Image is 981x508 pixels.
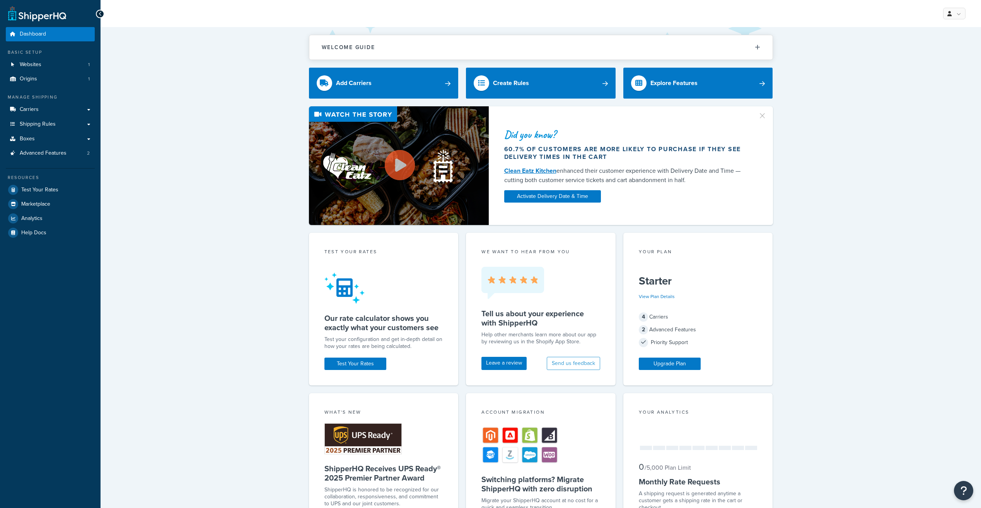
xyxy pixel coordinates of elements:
[20,150,67,157] span: Advanced Features
[493,78,529,89] div: Create Rules
[20,61,41,68] span: Websites
[504,166,749,185] div: enhanced their customer experience with Delivery Date and Time — cutting both customer service ti...
[324,358,386,370] a: Test Your Rates
[6,183,95,197] a: Test Your Rates
[20,76,37,82] span: Origins
[6,146,95,160] a: Advanced Features2
[324,336,443,350] div: Test your configuration and get in-depth detail on how your rates are being calculated.
[20,136,35,142] span: Boxes
[20,106,39,113] span: Carriers
[6,211,95,225] a: Analytics
[547,357,600,370] button: Send us feedback
[21,215,43,222] span: Analytics
[645,463,691,472] small: / 5,000 Plan Limit
[504,129,749,140] div: Did you know?
[322,44,375,50] h2: Welcome Guide
[639,248,758,257] div: Your Plan
[639,312,758,322] div: Carriers
[20,121,56,128] span: Shipping Rules
[481,309,600,327] h5: Tell us about your experience with ShipperHQ
[481,331,600,345] p: Help other merchants learn more about our app by reviewing us in the Shopify App Store.
[309,106,489,225] img: Video thumbnail
[6,132,95,146] a: Boxes
[6,197,95,211] a: Marketplace
[324,464,443,482] h5: ShipperHQ Receives UPS Ready® 2025 Premier Partner Award
[20,31,46,38] span: Dashboard
[650,78,698,89] div: Explore Features
[6,117,95,131] a: Shipping Rules
[6,27,95,41] a: Dashboard
[6,226,95,240] a: Help Docs
[639,337,758,348] div: Priority Support
[88,76,90,82] span: 1
[639,477,758,486] h5: Monthly Rate Requests
[324,248,443,257] div: Test your rates
[309,68,459,99] a: Add Carriers
[6,94,95,101] div: Manage Shipping
[6,72,95,86] li: Origins
[623,68,773,99] a: Explore Features
[21,201,50,208] span: Marketplace
[6,146,95,160] li: Advanced Features
[481,409,600,418] div: Account Migration
[639,312,648,322] span: 4
[639,275,758,287] h5: Starter
[504,145,749,161] div: 60.7% of customers are more likely to purchase if they see delivery times in the cart
[324,486,443,507] p: ShipperHQ is honored to be recognized for our collaboration, responsiveness, and commitment to UP...
[21,187,58,193] span: Test Your Rates
[88,61,90,68] span: 1
[481,475,600,493] h5: Switching platforms? Migrate ShipperHQ with zero disruption
[639,460,644,473] span: 0
[336,78,372,89] div: Add Carriers
[639,358,701,370] a: Upgrade Plan
[481,248,600,255] p: we want to hear from you
[639,325,648,334] span: 2
[954,481,973,500] button: Open Resource Center
[6,174,95,181] div: Resources
[481,357,527,370] a: Leave a review
[504,166,556,175] a: Clean Eatz Kitchen
[21,230,46,236] span: Help Docs
[466,68,616,99] a: Create Rules
[639,293,675,300] a: View Plan Details
[639,324,758,335] div: Advanced Features
[6,58,95,72] li: Websites
[6,49,95,56] div: Basic Setup
[6,58,95,72] a: Websites1
[504,190,601,203] a: Activate Delivery Date & Time
[309,35,773,60] button: Welcome Guide
[6,72,95,86] a: Origins1
[87,150,90,157] span: 2
[324,409,443,418] div: What's New
[324,314,443,332] h5: Our rate calculator shows you exactly what your customers see
[639,409,758,418] div: Your Analytics
[6,102,95,117] a: Carriers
